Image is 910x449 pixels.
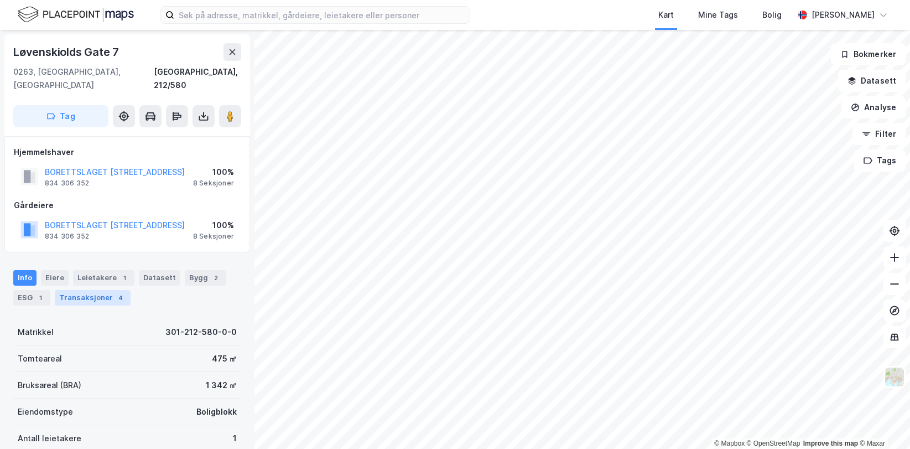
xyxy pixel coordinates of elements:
a: Mapbox [714,440,745,447]
div: 0263, [GEOGRAPHIC_DATA], [GEOGRAPHIC_DATA] [13,65,154,92]
iframe: Chat Widget [855,396,910,449]
div: Mine Tags [698,8,738,22]
div: 475 ㎡ [212,352,237,365]
div: 1 342 ㎡ [206,379,237,392]
div: 1 [233,432,237,445]
div: Eiendomstype [18,405,73,419]
div: 100% [193,166,234,179]
div: 100% [193,219,234,232]
div: Bolig [762,8,782,22]
div: Boligblokk [196,405,237,419]
div: Bygg [185,270,226,286]
div: Gårdeiere [14,199,241,212]
div: 2 [210,272,221,283]
div: Kart [658,8,674,22]
div: 834 306 352 [45,179,89,188]
div: 1 [119,272,130,283]
div: Transaksjoner [55,290,131,306]
button: Datasett [838,70,906,92]
div: Info [13,270,37,286]
div: 8 Seksjoner [193,232,234,241]
div: 301-212-580-0-0 [165,326,237,339]
button: Filter [852,123,906,145]
div: Hjemmelshaver [14,146,241,159]
div: Tomteareal [18,352,62,365]
div: ESG [13,290,50,306]
div: [PERSON_NAME] [812,8,875,22]
div: 4 [115,292,126,303]
div: Antall leietakere [18,432,81,445]
div: Datasett [139,270,180,286]
button: Bokmerker [831,43,906,65]
img: Z [884,367,905,388]
a: OpenStreetMap [747,440,800,447]
div: Eiere [41,270,69,286]
img: logo.f888ab2527a4732fd821a326f86c7f29.svg [18,5,134,24]
button: Tags [854,149,906,172]
div: [GEOGRAPHIC_DATA], 212/580 [154,65,241,92]
button: Analyse [841,96,906,118]
a: Improve this map [803,440,858,447]
div: Bruksareal (BRA) [18,379,81,392]
input: Søk på adresse, matrikkel, gårdeiere, leietakere eller personer [174,7,470,23]
div: 1 [35,292,46,303]
button: Tag [13,105,108,127]
div: Matrikkel [18,326,54,339]
div: Leietakere [73,270,134,286]
div: Løvenskiolds Gate 7 [13,43,121,61]
div: 8 Seksjoner [193,179,234,188]
div: 834 306 352 [45,232,89,241]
